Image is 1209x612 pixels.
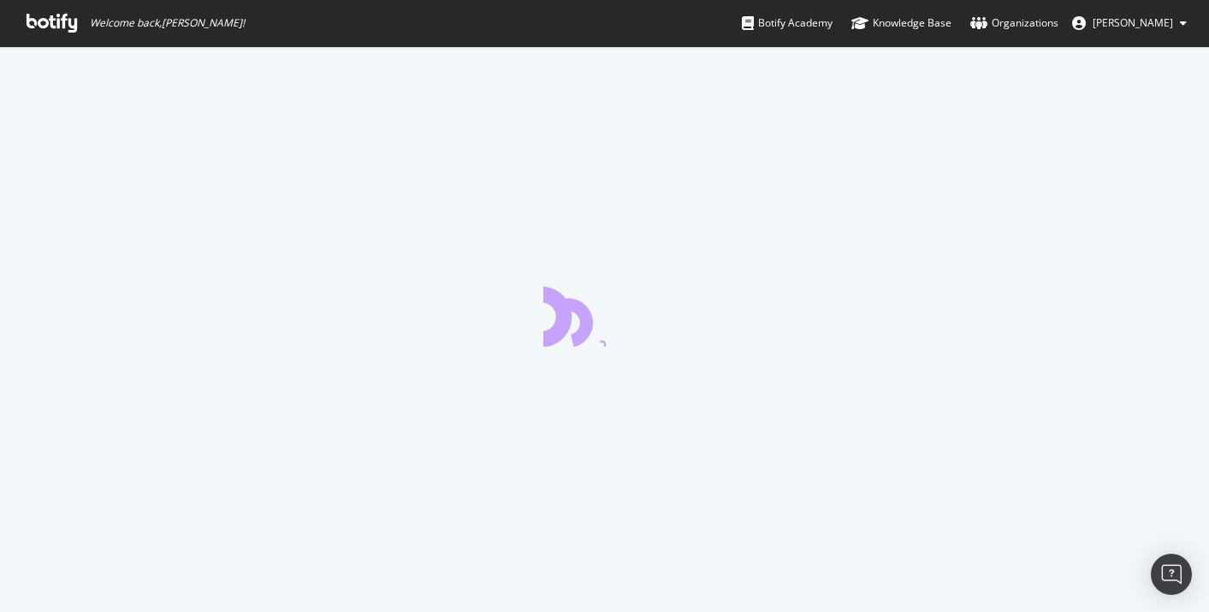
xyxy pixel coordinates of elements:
span: Welcome back, [PERSON_NAME] ! [90,16,245,30]
button: [PERSON_NAME] [1058,9,1200,37]
div: Knowledge Base [851,15,951,32]
div: Botify Academy [742,15,833,32]
span: Kate Fischer [1093,15,1173,30]
div: animation [543,285,667,347]
div: Open Intercom Messenger [1151,554,1192,595]
div: Organizations [970,15,1058,32]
